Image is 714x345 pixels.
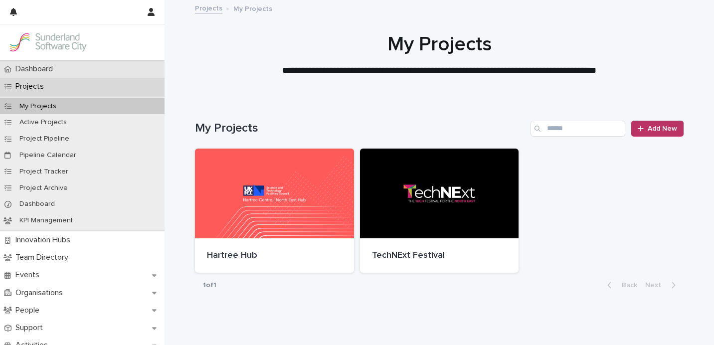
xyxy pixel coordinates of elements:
[631,121,684,137] a: Add New
[195,149,354,273] a: Hartree Hub
[372,250,507,261] p: TechNExt Festival
[11,288,71,298] p: Organisations
[11,306,47,315] p: People
[648,125,677,132] span: Add New
[195,32,684,56] h1: My Projects
[360,149,519,273] a: TechNExt Festival
[531,121,625,137] input: Search
[11,135,77,143] p: Project Pipeline
[195,273,224,298] p: 1 of 1
[11,151,84,160] p: Pipeline Calendar
[11,102,64,111] p: My Projects
[11,235,78,245] p: Innovation Hubs
[11,253,76,262] p: Team Directory
[11,323,51,333] p: Support
[195,121,527,136] h1: My Projects
[207,250,342,261] p: Hartree Hub
[11,270,47,280] p: Events
[11,118,75,127] p: Active Projects
[641,281,684,290] button: Next
[195,2,222,13] a: Projects
[8,32,88,52] img: Kay6KQejSz2FjblR6DWv
[11,168,76,176] p: Project Tracker
[11,82,52,91] p: Projects
[645,282,667,289] span: Next
[11,200,63,208] p: Dashboard
[599,281,641,290] button: Back
[11,64,61,74] p: Dashboard
[11,184,76,192] p: Project Archive
[11,216,81,225] p: KPI Management
[616,282,637,289] span: Back
[233,2,272,13] p: My Projects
